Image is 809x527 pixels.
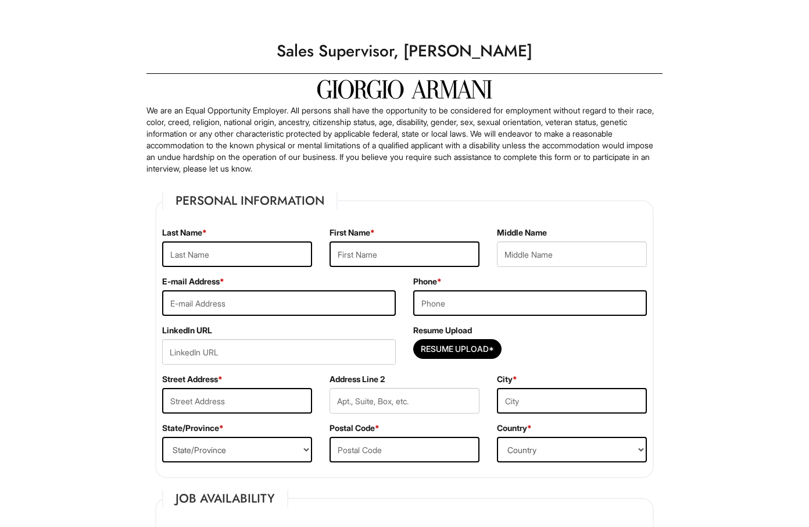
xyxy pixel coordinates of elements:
label: First Name [330,227,375,238]
input: Last Name [162,241,312,267]
label: Phone [413,276,442,287]
button: Resume Upload*Resume Upload* [413,339,502,359]
select: Country [497,437,647,462]
input: Postal Code [330,437,479,462]
label: Street Address [162,373,223,385]
label: Country [497,422,532,434]
input: Phone [413,290,647,316]
label: State/Province [162,422,224,434]
legend: Job Availability [162,490,288,507]
label: Resume Upload [413,325,472,336]
label: E-mail Address [162,276,224,287]
label: Address Line 2 [330,373,385,385]
input: Street Address [162,388,312,414]
select: State/Province [162,437,312,462]
img: Giorgio Armani [317,80,492,99]
legend: Personal Information [162,192,338,209]
p: We are an Equal Opportunity Employer. All persons shall have the opportunity to be considered for... [146,105,663,175]
label: Postal Code [330,422,380,434]
input: LinkedIn URL [162,339,396,365]
input: First Name [330,241,479,267]
input: Middle Name [497,241,647,267]
label: City [497,373,517,385]
h1: Sales Supervisor, [PERSON_NAME] [141,35,668,67]
input: Apt., Suite, Box, etc. [330,388,479,414]
input: E-mail Address [162,290,396,316]
label: Middle Name [497,227,547,238]
input: City [497,388,647,414]
label: LinkedIn URL [162,325,212,336]
label: Last Name [162,227,207,238]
